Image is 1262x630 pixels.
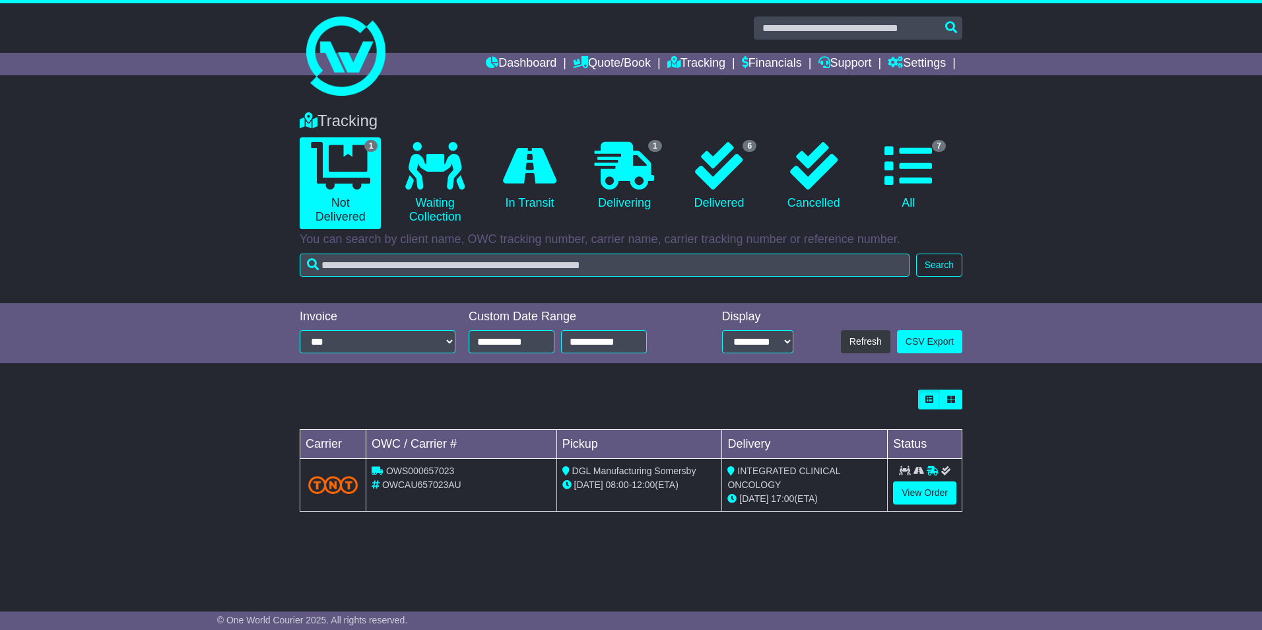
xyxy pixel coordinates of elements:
[573,53,651,75] a: Quote/Book
[574,479,603,490] span: [DATE]
[679,137,760,215] a: 6 Delivered
[888,430,962,459] td: Status
[489,137,570,215] a: In Transit
[583,137,665,215] a: 1 Delivering
[293,112,969,131] div: Tracking
[743,140,756,152] span: 6
[300,430,366,459] td: Carrier
[868,137,949,215] a: 7 All
[562,478,717,492] div: - (ETA)
[727,492,882,506] div: (ETA)
[386,466,455,476] span: OWS000657023
[722,310,793,324] div: Display
[606,479,629,490] span: 08:00
[818,53,872,75] a: Support
[727,466,840,490] span: INTEGRATED CLINICAL ONCOLOGY
[739,493,768,504] span: [DATE]
[916,254,962,277] button: Search
[667,53,725,75] a: Tracking
[469,310,681,324] div: Custom Date Range
[632,479,655,490] span: 12:00
[897,330,962,353] a: CSV Export
[556,430,722,459] td: Pickup
[300,310,455,324] div: Invoice
[300,232,962,247] p: You can search by client name, OWC tracking number, carrier name, carrier tracking number or refe...
[888,53,946,75] a: Settings
[648,140,662,152] span: 1
[300,137,381,229] a: 1 Not Delivered
[841,330,890,353] button: Refresh
[366,430,557,459] td: OWC / Carrier #
[382,479,461,490] span: OWCAU657023AU
[486,53,556,75] a: Dashboard
[572,466,696,476] span: DGL Manufacturing Somersby
[773,137,854,215] a: Cancelled
[308,476,358,494] img: TNT_Domestic.png
[742,53,802,75] a: Financials
[364,140,378,152] span: 1
[217,615,408,625] span: © One World Courier 2025. All rights reserved.
[771,493,794,504] span: 17:00
[893,481,956,505] a: View Order
[394,137,475,229] a: Waiting Collection
[722,430,888,459] td: Delivery
[932,140,946,152] span: 7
